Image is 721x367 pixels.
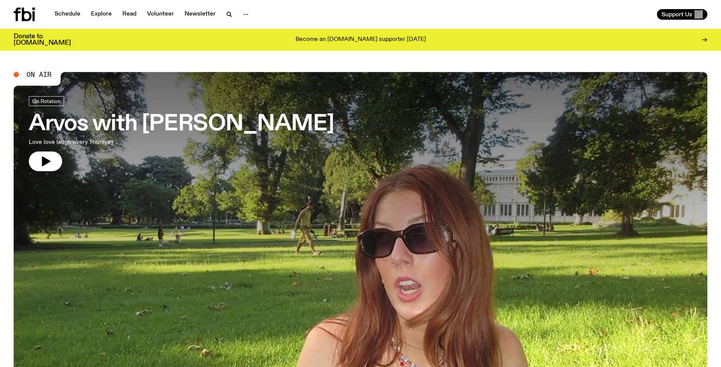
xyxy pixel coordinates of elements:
[657,9,707,20] button: Support Us
[27,71,52,78] span: On Air
[118,9,141,20] a: Read
[142,9,178,20] a: Volunteer
[50,9,85,20] a: Schedule
[29,96,334,171] a: Arvos with [PERSON_NAME]Love love laugh every Thursyay
[29,138,223,147] p: Love love laugh every Thursyay
[29,96,64,106] a: On Rotation
[32,98,61,104] span: On Rotation
[14,33,71,46] h3: Donate to [DOMAIN_NAME]
[662,11,692,18] span: Support Us
[29,114,334,135] h3: Arvos with [PERSON_NAME]
[180,9,220,20] a: Newsletter
[86,9,116,20] a: Explore
[296,36,426,43] p: Become an [DOMAIN_NAME] supporter [DATE]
